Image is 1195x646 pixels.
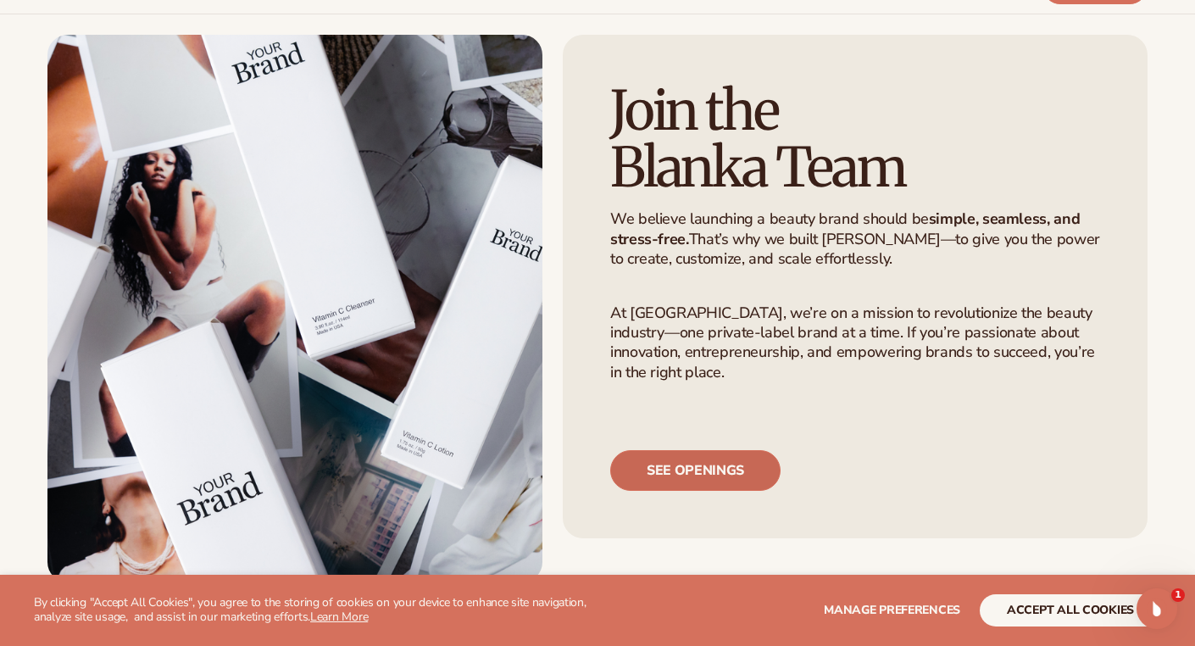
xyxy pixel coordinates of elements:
iframe: Intercom live chat [1137,588,1177,629]
a: Learn More [310,609,368,625]
a: See openings [610,450,781,491]
button: Manage preferences [824,594,960,627]
img: Shopify Image 5 [47,35,542,582]
p: By clicking "Accept All Cookies", you agree to the storing of cookies on your device to enhance s... [34,596,614,625]
p: At [GEOGRAPHIC_DATA], we’re on a mission to revolutionize the beauty industry—one private-label b... [610,304,1100,383]
button: accept all cookies [980,594,1161,627]
span: 1 [1171,588,1185,602]
strong: simple, seamless, and stress-free. [610,209,1080,248]
p: We believe launching a beauty brand should be That’s why we built [PERSON_NAME]—to give you the p... [610,209,1100,269]
span: Manage preferences [824,602,960,618]
h1: Join the Blanka Team [610,82,1100,196]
